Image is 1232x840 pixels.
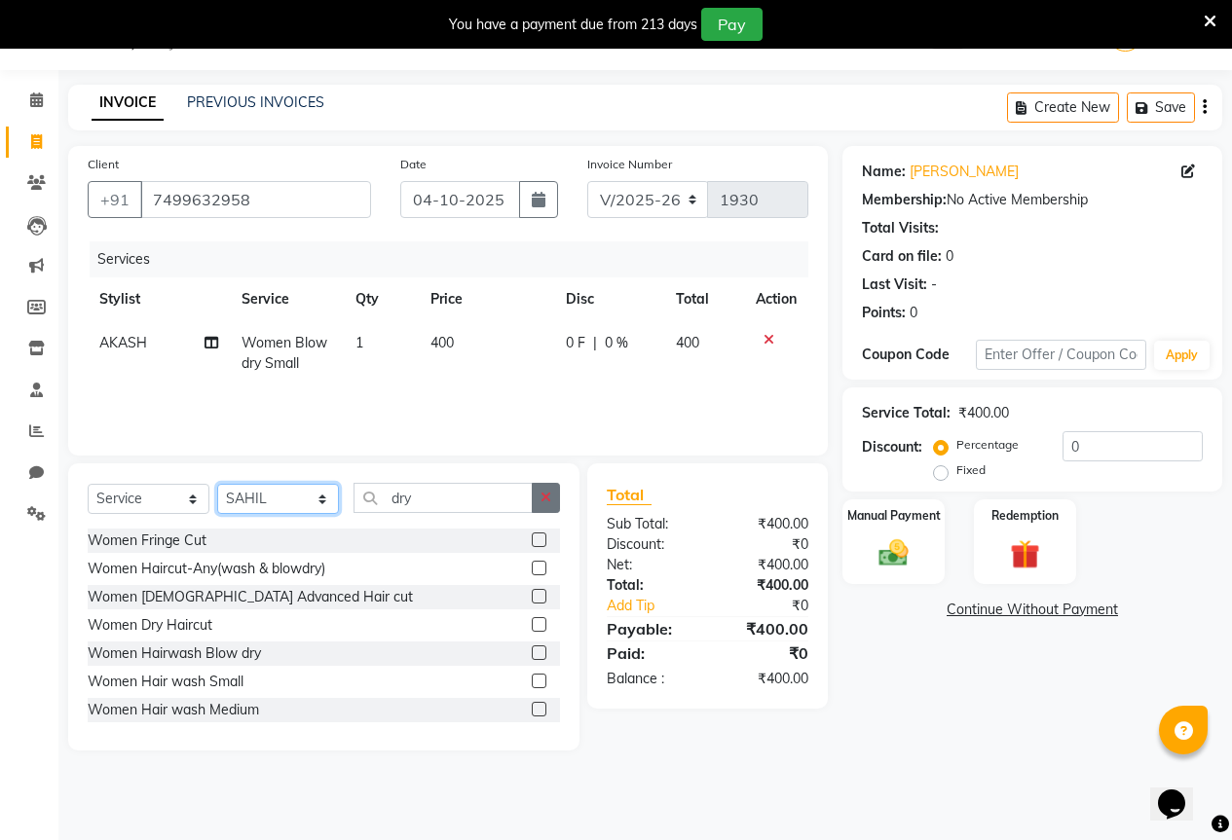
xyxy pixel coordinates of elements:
[566,333,585,353] span: 0 F
[676,334,699,351] span: 400
[707,514,823,534] div: ₹400.00
[862,190,1203,210] div: No Active Membership
[592,641,708,665] div: Paid:
[88,587,413,607] div: Women [DEMOGRAPHIC_DATA] Advanced Hair cut
[931,274,937,295] div: -
[1154,341,1210,370] button: Apply
[956,461,986,479] label: Fixed
[1127,92,1195,123] button: Save
[956,436,1019,454] label: Percentage
[1150,762,1213,821] iframe: chat widget
[419,277,554,321] th: Price
[242,334,327,372] span: Women Blow dry Small
[744,277,808,321] th: Action
[88,700,259,720] div: Women Hair wash Medium
[587,156,672,173] label: Invoice Number
[605,333,628,353] span: 0 %
[554,277,664,321] th: Disc
[862,403,951,423] div: Service Total:
[862,274,927,295] div: Last Visit:
[707,575,823,596] div: ₹400.00
[976,340,1146,370] input: Enter Offer / Coupon Code
[99,334,147,351] span: AKASH
[90,241,823,277] div: Services
[870,536,917,570] img: _cash.svg
[958,403,1009,423] div: ₹400.00
[592,514,708,534] div: Sub Total:
[946,246,953,267] div: 0
[187,93,324,111] a: PREVIOUS INVOICES
[592,575,708,596] div: Total:
[140,181,371,218] input: Search by Name/Mobile/Email/Code
[862,246,942,267] div: Card on file:
[846,600,1218,620] a: Continue Without Payment
[88,672,243,692] div: Women Hair wash Small
[592,617,708,640] div: Payable:
[707,641,823,665] div: ₹0
[88,559,325,579] div: Women Haircut-Any(wash & blowdry)
[344,277,420,321] th: Qty
[991,507,1059,525] label: Redemption
[701,8,763,41] button: Pay
[607,485,652,505] span: Total
[847,507,941,525] label: Manual Payment
[592,534,708,555] div: Discount:
[430,334,454,351] span: 400
[707,617,823,640] div: ₹400.00
[1001,536,1049,572] img: _gift.svg
[862,190,947,210] div: Membership:
[862,437,922,457] div: Discount:
[910,303,917,323] div: 0
[449,15,697,35] div: You have a payment due from 213 days
[707,534,823,555] div: ₹0
[92,86,164,121] a: INVOICE
[593,333,597,353] span: |
[230,277,344,321] th: Service
[664,277,744,321] th: Total
[88,615,212,636] div: Women Dry Haircut
[592,669,708,689] div: Balance :
[707,669,823,689] div: ₹400.00
[88,277,230,321] th: Stylist
[592,555,708,575] div: Net:
[88,530,206,551] div: Women Fringe Cut
[910,162,1019,182] a: [PERSON_NAME]
[727,596,823,616] div: ₹0
[862,218,939,238] div: Total Visits:
[862,345,976,365] div: Coupon Code
[355,334,363,351] span: 1
[88,643,261,664] div: Women Hairwash Blow dry
[862,162,906,182] div: Name:
[400,156,427,173] label: Date
[1007,92,1119,123] button: Create New
[88,181,142,218] button: +91
[592,596,727,616] a: Add Tip
[88,156,119,173] label: Client
[862,303,906,323] div: Points:
[707,555,823,575] div: ₹400.00
[354,483,533,513] input: Search or Scan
